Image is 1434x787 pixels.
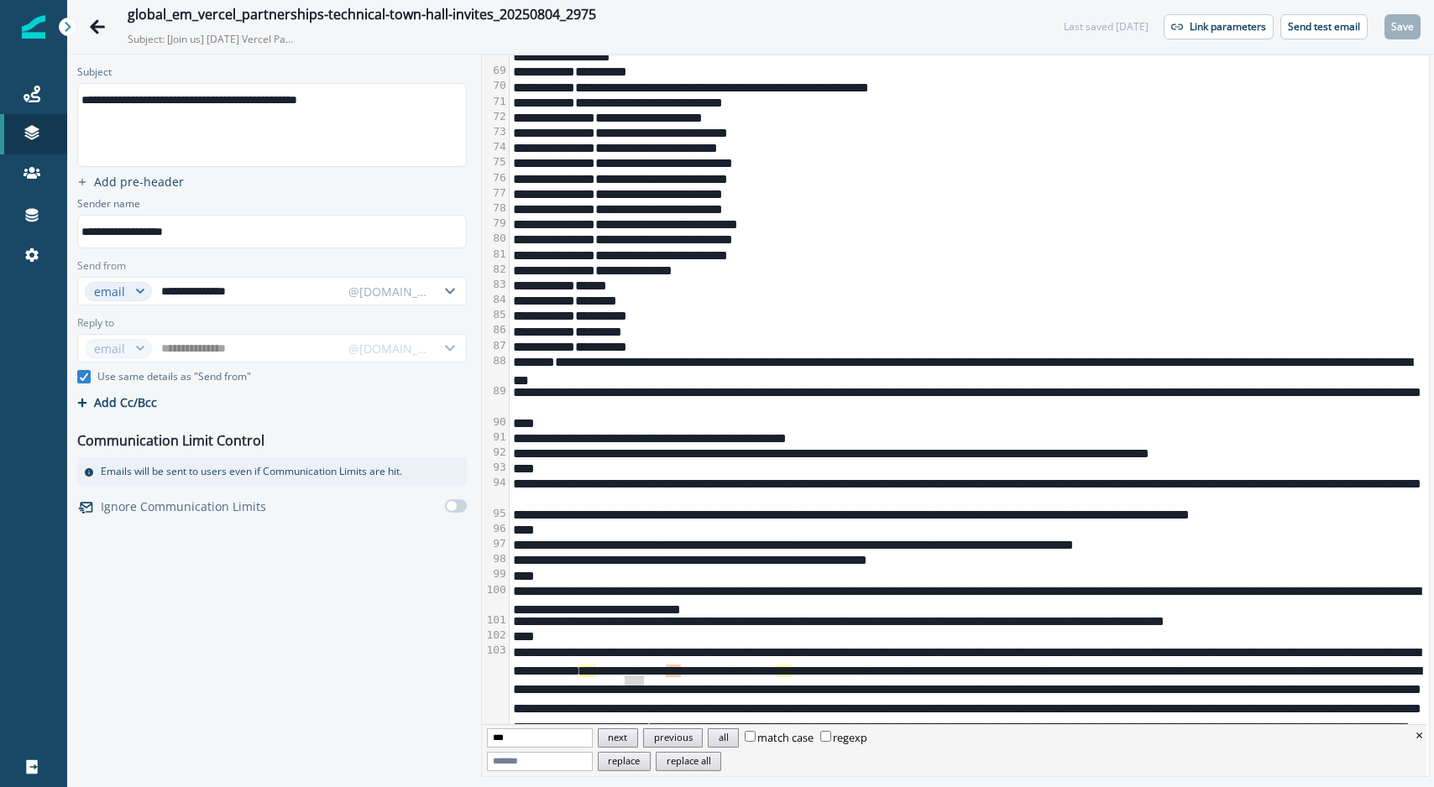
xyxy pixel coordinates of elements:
input: regexp [820,731,831,742]
div: 84 [482,292,508,307]
div: 70 [482,78,508,93]
div: 90 [482,414,508,430]
div: global_em_vercel_partnerships-technical-town-hall-invites_20250804_2975 [128,7,596,25]
button: Send test email [1280,14,1368,39]
p: Add pre-header [94,174,184,190]
div: 83 [482,277,508,292]
button: previous [643,728,702,748]
button: next [598,728,637,748]
p: Use same details as "Send from" [97,369,251,384]
div: 73 [482,124,508,139]
div: 88 [482,353,508,383]
img: Inflection [22,15,45,39]
button: Save [1384,14,1421,39]
input: Replace [487,752,592,771]
div: 101 [482,612,508,628]
div: 99 [482,566,508,581]
button: replace [598,752,650,771]
div: 94 [482,475,508,505]
p: Send test email [1288,21,1360,33]
div: 80 [482,231,508,246]
div: Last saved [DATE] [1064,19,1149,34]
div: 87 [482,338,508,353]
div: 76 [482,170,508,185]
p: Link parameters [1190,21,1266,33]
button: Add Cc/Bcc [77,394,157,410]
button: add preheader [71,174,191,190]
p: Sender name [77,196,140,215]
div: @[DOMAIN_NAME] [348,283,429,300]
div: email [94,283,128,300]
div: 86 [482,322,508,337]
input: Find [487,728,592,748]
div: 95 [482,506,508,521]
div: 92 [482,445,508,460]
div: 74 [482,139,508,154]
button: all [708,728,738,748]
div: 69 [482,63,508,78]
label: Reply to [77,315,114,331]
div: 96 [482,521,508,536]
button: replace all [656,752,720,771]
div: 78 [482,201,508,216]
label: match case [745,730,814,745]
label: regexp [820,730,868,745]
p: Subject: [Join us] [DATE] Vercel Partner [GEOGRAPHIC_DATA] [128,25,296,47]
label: Send from [77,258,126,274]
div: 72 [482,109,508,124]
div: 81 [482,247,508,262]
p: Subject [77,65,112,83]
div: 89 [482,383,508,414]
p: Communication Limit Control [77,430,264,451]
div: 98 [482,551,508,566]
div: 79 [482,216,508,231]
div: 71 [482,94,508,109]
div: 102 [482,628,508,643]
button: close [1416,725,1423,745]
div: 103 [482,643,508,780]
div: 93 [482,460,508,475]
p: Emails will be sent to users even if Communication Limits are hit. [101,464,402,479]
button: Link parameters [1164,14,1274,39]
p: Ignore Communication Limits [101,498,266,515]
button: Go back [81,10,114,44]
div: 91 [482,430,508,445]
div: 82 [482,262,508,277]
div: 97 [482,536,508,551]
input: match case [745,731,756,742]
div: 75 [482,154,508,169]
div: 100 [482,582,508,612]
p: Save [1391,21,1414,33]
div: 77 [482,185,508,201]
div: 85 [482,307,508,322]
